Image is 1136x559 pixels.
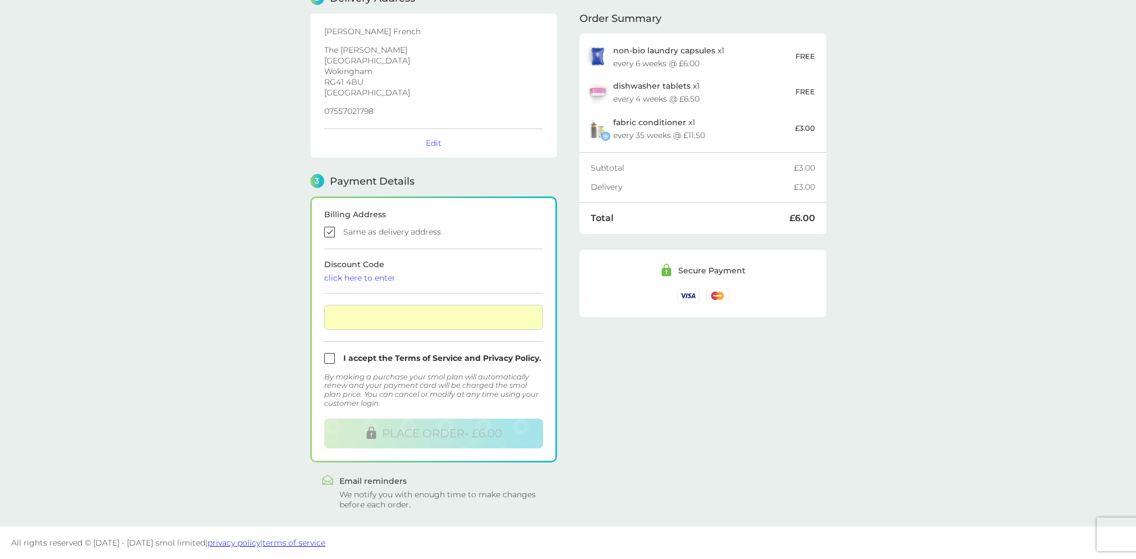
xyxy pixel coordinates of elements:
div: every 6 weeks @ £6.00 [613,59,700,67]
span: dishwasher tablets [613,81,691,91]
div: £6.00 [789,214,815,223]
a: privacy policy [208,538,260,548]
p: [GEOGRAPHIC_DATA] [324,57,543,65]
div: Total [591,214,789,223]
div: £3.00 [794,164,815,172]
p: RG41 4BU [324,78,543,86]
div: every 35 weeks @ £11.50 [613,131,705,139]
p: FREE [795,51,815,62]
p: Wokingham [324,67,543,75]
div: every 4 weeks @ £6.50 [613,95,700,103]
img: /assets/icons/cards/mastercard.svg [706,288,729,303]
span: Order Summary [580,13,661,24]
div: £3.00 [794,183,815,191]
p: [GEOGRAPHIC_DATA] [324,89,543,97]
div: click here to enter [324,274,543,282]
div: Subtotal [591,164,794,172]
p: £3.00 [795,122,815,134]
div: Email reminders [339,477,546,485]
span: non-bio laundry capsules [613,45,715,56]
p: The [PERSON_NAME] [324,46,543,54]
div: Secure Payment [678,267,746,274]
iframe: Secure card payment input frame [329,313,539,322]
div: We notify you with enough time to make changes before each order. [339,489,546,510]
p: [PERSON_NAME] French [324,28,543,35]
span: Payment Details [330,176,415,186]
p: 07557021798 [324,107,543,115]
p: FREE [795,86,815,98]
p: x 1 [613,81,700,90]
span: PLACE ORDER - £6.00 [382,427,502,440]
span: Discount Code [324,259,543,282]
img: /assets/icons/cards/visa.svg [677,288,700,303]
p: x 1 [613,118,695,127]
button: Edit [426,138,441,148]
div: By making a purchase your smol plan will automatically renew and your payment card will be charge... [324,373,543,407]
p: x 1 [613,46,724,55]
span: fabric conditioner [613,117,686,127]
span: 3 [310,174,324,188]
button: PLACE ORDER- £6.00 [324,419,543,448]
div: Delivery [591,183,794,191]
div: Billing Address [324,210,543,218]
a: terms of service [263,538,325,548]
